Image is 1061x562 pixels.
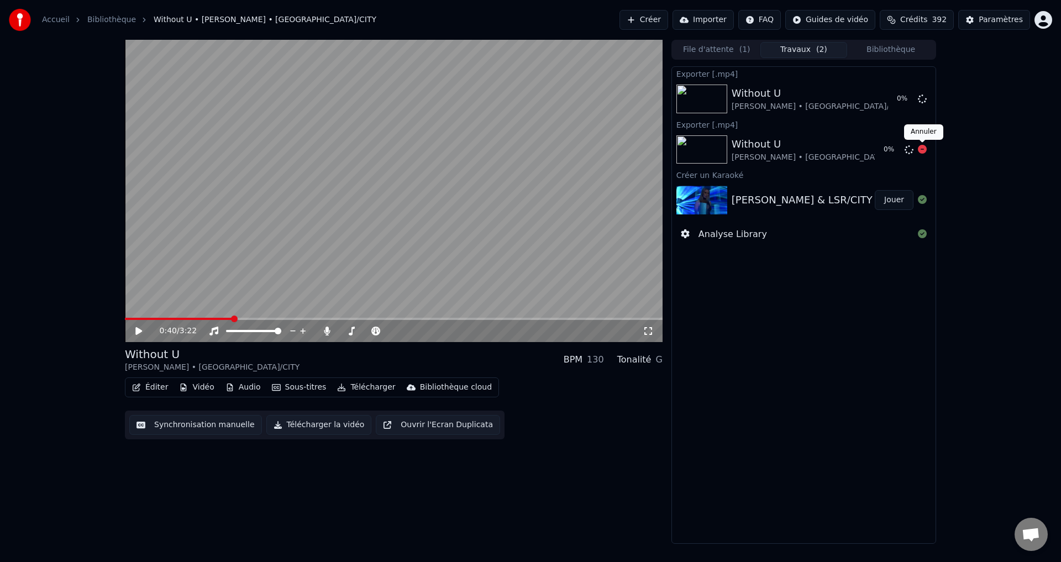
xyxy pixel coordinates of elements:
div: 0 % [897,94,913,103]
button: Paramètres [958,10,1030,30]
button: Éditer [128,380,172,395]
span: ( 2 ) [816,44,827,55]
button: Télécharger [333,380,400,395]
div: [PERSON_NAME] & LSR/CITY - Without U [732,192,932,208]
div: [PERSON_NAME] • [GEOGRAPHIC_DATA]/CITY [732,152,906,163]
button: Vidéo [175,380,218,395]
nav: breadcrumb [42,14,376,25]
button: Créer [619,10,668,30]
span: ( 1 ) [739,44,750,55]
span: 0:40 [160,325,177,337]
button: Télécharger la vidéo [266,415,372,435]
div: BPM [564,353,582,366]
div: Without U [732,86,906,101]
div: Ouvrir le chat [1015,518,1048,551]
div: Exporter [.mp4] [672,118,936,131]
a: Accueil [42,14,70,25]
div: 130 [587,353,604,366]
button: Bibliothèque [847,42,934,58]
button: File d'attente [673,42,760,58]
button: Audio [221,380,265,395]
div: / [160,325,186,337]
button: Jouer [875,190,913,210]
button: Crédits392 [880,10,954,30]
div: Exporter [.mp4] [672,67,936,80]
div: Paramètres [979,14,1023,25]
a: Bibliothèque [87,14,136,25]
div: Annuler [904,124,943,140]
button: Travaux [760,42,848,58]
span: Without U • [PERSON_NAME] • [GEOGRAPHIC_DATA]/CITY [154,14,376,25]
div: Analyse Library [698,228,767,241]
button: Guides de vidéo [785,10,875,30]
button: Ouvrir l'Ecran Duplicata [376,415,500,435]
span: Crédits [900,14,927,25]
button: Importer [673,10,734,30]
div: Without U [125,346,300,362]
button: Sous-titres [267,380,331,395]
div: [PERSON_NAME] • [GEOGRAPHIC_DATA]/CITY [732,101,906,112]
div: Tonalité [617,353,652,366]
button: FAQ [738,10,781,30]
div: Without U [732,136,906,152]
button: Synchronisation manuelle [129,415,262,435]
div: Bibliothèque cloud [420,382,492,393]
span: 392 [932,14,947,25]
img: youka [9,9,31,31]
div: Créer un Karaoké [672,168,936,181]
div: G [655,353,662,366]
div: [PERSON_NAME] • [GEOGRAPHIC_DATA]/CITY [125,362,300,373]
span: 3:22 [180,325,197,337]
div: 0 % [884,145,900,154]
